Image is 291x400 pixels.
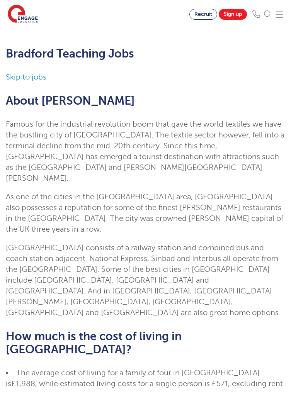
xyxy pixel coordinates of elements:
[6,73,46,81] a: Skip to jobs
[6,94,135,107] span: About [PERSON_NAME]
[6,120,284,183] span: Famous for the industrial revolution boom that gave the world textiles we have the bustling city ...
[276,10,283,18] img: Mobile Menu
[219,9,247,20] a: Sign up
[6,330,182,356] span: How much is the cost of living in [GEOGRAPHIC_DATA]?
[194,11,212,17] span: Recruit
[6,368,260,388] span: The average cost of living for a family of four in [GEOGRAPHIC_DATA] is
[252,10,260,18] img: Phone
[189,9,217,20] a: Recruit
[6,243,281,317] span: [GEOGRAPHIC_DATA] consists of a railway station and combined bus and coach station adjacent. Nati...
[264,10,272,18] img: Search
[6,47,285,60] h1: Bradford Teaching Jobs
[6,192,283,234] span: As one of the cities in the [GEOGRAPHIC_DATA] area, [GEOGRAPHIC_DATA] also possesses a reputation...
[11,379,285,388] span: £1,988, while estimated living costs for a single person is £571, excluding rent.
[8,5,38,24] img: Engage Education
